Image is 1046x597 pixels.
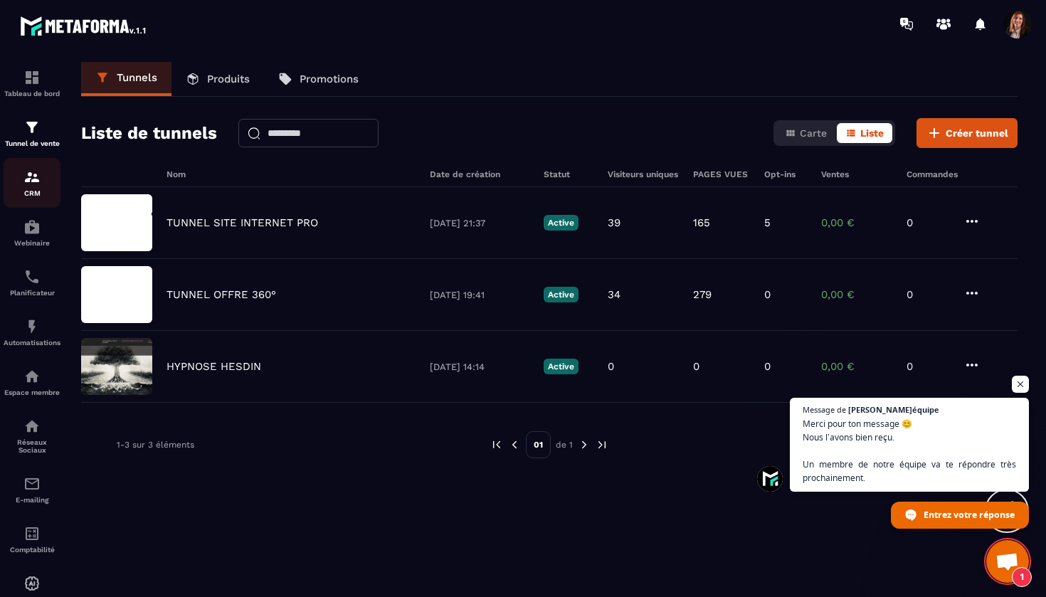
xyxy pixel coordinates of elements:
p: 0 [764,360,771,373]
img: automations [23,575,41,592]
img: accountant [23,525,41,542]
p: Webinaire [4,239,60,247]
p: TUNNEL OFFRE 360° [167,288,276,301]
a: automationsautomationsEspace membre [4,357,60,407]
h6: Statut [544,169,593,179]
p: 0,00 € [821,216,892,229]
p: [DATE] 21:37 [430,218,529,228]
img: automations [23,318,41,335]
p: CRM [4,189,60,197]
p: Réseaux Sociaux [4,438,60,454]
img: formation [23,119,41,136]
h6: Date de création [430,169,529,179]
a: emailemailE-mailing [4,465,60,514]
a: formationformationCRM [4,158,60,208]
img: social-network [23,418,41,435]
img: email [23,475,41,492]
p: Active [544,215,579,231]
h6: Nom [167,169,416,179]
p: 34 [608,288,620,301]
p: 0,00 € [821,288,892,301]
a: Produits [171,62,264,96]
p: 0 [764,288,771,301]
p: Tunnel de vente [4,139,60,147]
h6: PAGES VUES [693,169,750,179]
p: Promotions [300,73,359,85]
p: 0,00 € [821,360,892,373]
span: Liste [860,127,884,139]
a: social-networksocial-networkRéseaux Sociaux [4,407,60,465]
img: image [81,194,152,251]
button: Créer tunnel [916,118,1018,148]
p: E-mailing [4,496,60,504]
p: Automatisations [4,339,60,347]
p: Espace membre [4,389,60,396]
p: Active [544,287,579,302]
img: next [578,438,591,451]
span: Créer tunnel [946,126,1008,140]
h6: Visiteurs uniques [608,169,679,179]
a: accountantaccountantComptabilité [4,514,60,564]
a: Ouvrir le chat [986,540,1029,583]
a: formationformationTableau de bord [4,58,60,108]
p: 5 [764,216,771,229]
button: Liste [837,123,892,143]
a: schedulerschedulerPlanificateur [4,258,60,307]
span: [PERSON_NAME]équipe [848,406,939,413]
a: Promotions [264,62,373,96]
p: Tableau de bord [4,90,60,97]
img: scheduler [23,268,41,285]
span: Message de [803,406,846,413]
p: de 1 [556,439,573,450]
img: automations [23,368,41,385]
a: automationsautomationsWebinaire [4,208,60,258]
img: prev [508,438,521,451]
p: 1-3 sur 3 éléments [117,440,194,450]
p: 0 [907,360,949,373]
p: Produits [207,73,250,85]
img: formation [23,69,41,86]
h6: Ventes [821,169,892,179]
p: 279 [693,288,712,301]
p: 0 [693,360,699,373]
img: image [81,266,152,323]
p: [DATE] 14:14 [430,361,529,372]
p: TUNNEL SITE INTERNET PRO [167,216,318,229]
h6: Opt-ins [764,169,807,179]
p: Planificateur [4,289,60,297]
img: next [596,438,608,451]
img: automations [23,218,41,236]
p: 165 [693,216,710,229]
img: formation [23,169,41,186]
h6: Commandes [907,169,958,179]
p: 01 [526,431,551,458]
p: Comptabilité [4,546,60,554]
p: HYPNOSE HESDIN [167,360,261,373]
span: Carte [800,127,827,139]
h2: Liste de tunnels [81,119,217,147]
a: formationformationTunnel de vente [4,108,60,158]
img: logo [20,13,148,38]
p: 39 [608,216,620,229]
p: Active [544,359,579,374]
p: 0 [907,216,949,229]
p: 0 [907,288,949,301]
p: [DATE] 19:41 [430,290,529,300]
img: prev [490,438,503,451]
p: Tunnels [117,71,157,84]
span: 1 [1012,567,1032,587]
a: Tunnels [81,62,171,96]
span: Merci pour ton message 😊 Nous l’avons bien reçu. Un membre de notre équipe va te répondre très pr... [803,417,1016,485]
img: image [81,338,152,395]
p: 0 [608,360,614,373]
button: Carte [776,123,835,143]
a: automationsautomationsAutomatisations [4,307,60,357]
span: Entrez votre réponse [924,502,1015,527]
